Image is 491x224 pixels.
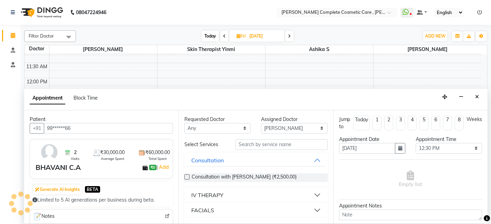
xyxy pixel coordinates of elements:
[26,78,49,85] div: 12:00 PM
[247,31,282,41] input: 2025-09-05
[396,116,405,130] li: 3
[145,149,170,156] span: ₹60,000.00
[149,165,156,170] span: ₹0
[423,31,447,41] button: ADD NEW
[420,116,429,130] li: 5
[373,116,382,130] li: 1
[74,149,77,156] span: 2
[74,95,98,101] span: Block Time
[466,116,482,123] div: Weeks
[191,206,214,214] div: FACIALS
[30,116,173,123] div: Patient
[44,123,173,134] input: Search by Name/Mobile/Email/Code
[266,45,373,54] span: ashika s
[148,156,167,161] span: Total Spent
[416,136,482,143] div: Appointment Time
[443,116,452,130] li: 7
[384,116,393,130] li: 2
[25,45,49,52] div: Doctor
[71,156,79,161] span: Visits
[158,163,170,171] a: Add
[29,33,54,39] span: Filter Doctor
[76,3,106,22] b: 08047224946
[374,45,482,54] span: [PERSON_NAME]
[179,141,230,148] div: Select Services
[339,136,405,143] div: Appointment Date
[85,186,100,193] span: BETA
[49,45,157,54] span: [PERSON_NAME]
[33,185,81,194] button: Generate AI Insights
[425,33,445,39] span: ADD NEW
[399,171,422,188] span: Empty list
[30,92,65,104] span: Appointment
[202,31,219,41] span: Today
[187,189,325,201] button: IV THERAPY
[261,116,327,123] div: Assigned Doctor
[18,3,65,22] img: logo
[187,154,325,166] button: Consultation
[157,45,265,54] span: skin therapist yinmi
[339,116,350,130] div: Jump to
[408,116,417,130] li: 4
[191,156,224,164] div: Consultation
[235,139,327,150] input: Search by service name
[39,142,59,162] img: avatar
[191,191,223,199] div: IV THERAPY
[339,202,482,210] div: Appointment Notes
[187,204,325,216] button: FACIALS
[33,212,55,221] span: Notes
[472,92,482,102] button: Close
[355,116,368,123] div: Today
[156,163,170,171] span: |
[184,116,251,123] div: Requested Doctor
[25,63,49,70] div: 11:30 AM
[36,162,81,173] div: BHAVANI C.A
[192,173,297,182] span: Consultation with [PERSON_NAME] (₹2,500.00)
[455,116,464,130] li: 8
[235,33,247,39] span: Fri
[431,116,440,130] li: 6
[32,196,170,204] div: Limited to 5 AI generations per business during beta.
[101,156,124,161] span: Average Spent
[100,149,125,156] span: ₹30,000.00
[30,123,44,134] button: +91
[339,143,395,154] input: yyyy-mm-dd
